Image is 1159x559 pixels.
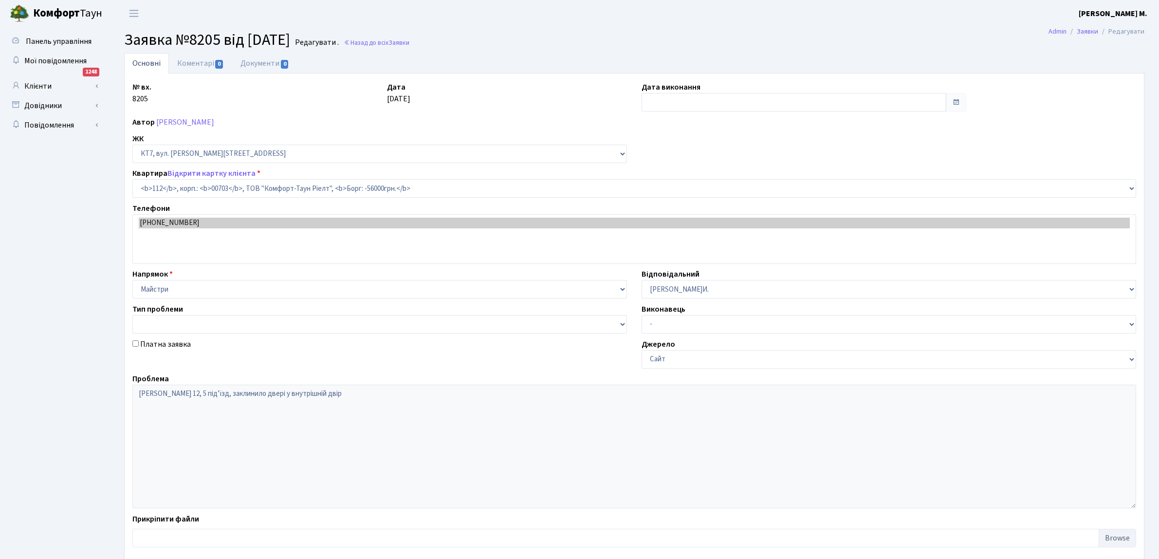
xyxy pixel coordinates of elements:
[132,116,155,128] label: Автор
[132,168,260,179] label: Квартира
[132,179,1136,198] select: )
[139,218,1130,228] option: [PHONE_NUMBER]
[232,53,297,74] a: Документи
[1098,26,1144,37] li: Редагувати
[132,385,1136,508] textarea: [PERSON_NAME] 12, 5 підʼїзд, заклинило двері у внутрішній двір
[156,117,214,128] a: [PERSON_NAME]
[1049,26,1067,37] a: Admin
[24,56,87,66] span: Мої повідомлення
[387,81,405,93] label: Дата
[132,513,199,525] label: Прикріпити файли
[1077,26,1098,37] a: Заявки
[169,53,232,74] a: Коментарі
[26,36,92,47] span: Панель управління
[5,115,102,135] a: Повідомлення
[1034,21,1159,42] nav: breadcrumb
[132,203,170,214] label: Телефони
[1079,8,1147,19] a: [PERSON_NAME] М.
[5,51,102,71] a: Мої повідомлення1248
[33,5,102,22] span: Таун
[388,38,409,47] span: Заявки
[642,338,675,350] label: Джерело
[5,32,102,51] a: Панель управління
[83,68,99,76] div: 1248
[122,5,146,21] button: Переключити навігацію
[5,96,102,115] a: Довідники
[5,76,102,96] a: Клієнти
[642,268,699,280] label: Відповідальний
[124,29,290,51] span: Заявка №8205 від [DATE]
[167,168,256,179] a: Відкрити картку клієнта
[132,268,173,280] label: Напрямок
[132,303,183,315] label: Тип проблеми
[33,5,80,21] b: Комфорт
[125,81,380,112] div: 8205
[380,81,634,112] div: [DATE]
[215,60,223,69] span: 0
[140,338,191,350] label: Платна заявка
[132,81,151,93] label: № вх.
[642,81,700,93] label: Дата виконання
[293,38,339,47] small: Редагувати .
[132,373,169,385] label: Проблема
[642,303,685,315] label: Виконавець
[281,60,289,69] span: 0
[132,133,144,145] label: ЖК
[124,53,169,74] a: Основні
[10,4,29,23] img: logo.png
[344,38,409,47] a: Назад до всіхЗаявки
